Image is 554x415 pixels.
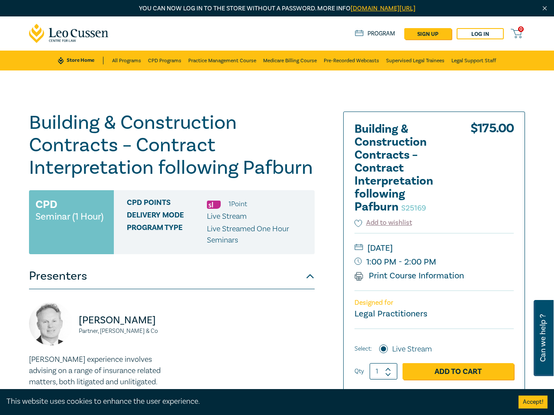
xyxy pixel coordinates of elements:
[354,123,450,214] h2: Building & Construction Contracts – Contract Interpretation following Pafburn
[354,218,412,228] button: Add to wishlist
[58,57,103,64] a: Store Home
[354,299,514,307] p: Designed for
[207,211,247,221] span: Live Stream
[29,112,315,179] h1: Building & Construction Contracts – Contract Interpretation following Pafburn
[324,51,379,70] a: Pre-Recorded Webcasts
[354,241,514,255] small: [DATE]
[6,396,506,407] div: This website uses cookies to enhance the user experience.
[35,197,57,212] h3: CPD
[263,51,317,70] a: Medicare Billing Course
[370,363,397,380] input: 1
[539,305,547,371] span: Can we help ?
[354,255,514,269] small: 1:00 PM - 2:00 PM
[541,5,548,12] img: Close
[112,51,141,70] a: All Programs
[79,313,167,327] p: [PERSON_NAME]
[79,328,167,334] small: Partner, [PERSON_NAME] & Co
[354,344,372,354] span: Select:
[229,198,247,210] li: 1 Point
[403,363,514,380] a: Add to Cart
[29,4,525,13] p: You can now log in to the store without a password. More info
[451,51,496,70] a: Legal Support Staff
[518,26,524,32] span: 0
[386,51,444,70] a: Supervised Legal Trainees
[188,51,256,70] a: Practice Management Course
[207,201,221,209] img: Substantive Law
[392,344,432,355] label: Live Stream
[519,396,548,409] button: Accept cookies
[351,4,415,13] a: [DOMAIN_NAME][URL]
[404,28,451,39] a: sign up
[470,123,514,218] div: $ 175.00
[401,203,426,213] small: S25169
[29,302,72,345] img: https://s3.ap-southeast-2.amazonaws.com/leo-cussen-store-production-content/Contacts/Ross%20Donal...
[35,212,103,221] small: Seminar (1 Hour)
[354,367,364,376] label: Qty
[29,263,315,289] button: Presenters
[127,198,207,210] span: CPD Points
[127,211,207,222] span: Delivery Mode
[148,51,181,70] a: CPD Programs
[207,223,308,246] p: Live Streamed One Hour Seminars
[127,223,207,246] span: Program type
[354,270,464,281] a: Print Course Information
[355,30,395,38] a: Program
[354,308,427,319] small: Legal Practitioners
[457,28,504,39] a: Log in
